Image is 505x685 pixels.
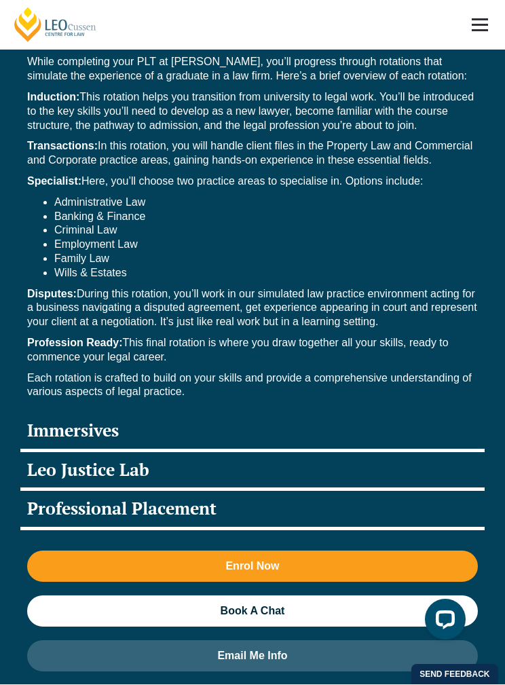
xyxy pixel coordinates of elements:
[54,253,478,267] li: Family Law
[20,413,485,453] div: Immersives
[20,492,485,531] div: Professional Placement
[54,238,478,253] li: Employment Law
[27,56,478,84] p: While completing your PLT at [PERSON_NAME], you’ll progress through rotations that simulate the e...
[54,210,478,225] li: Banking & Finance
[414,594,471,651] iframe: LiveChat chat widget
[27,289,77,300] strong: Disputes:
[27,641,478,672] a: Email Me Info
[27,141,98,152] strong: Transactions:
[27,140,478,168] p: In this rotation, you will handle client files in the Property Law and Commercial and Corporate p...
[225,561,279,572] span: Enrol Now
[217,651,287,662] span: Email Me Info
[27,596,478,627] a: Book A Chat
[27,176,81,187] strong: Specialist:
[27,337,478,365] p: This final rotation is where you draw together all your skills, ready to commence your legal career.
[27,551,478,582] a: Enrol Now
[20,453,485,492] div: Leo Justice Lab
[54,224,478,238] li: Criminal Law
[54,196,478,210] li: Administrative Law
[12,7,98,43] a: [PERSON_NAME] Centre for Law
[54,267,478,281] li: Wills & Estates
[27,337,122,349] strong: Profession Ready:
[221,606,285,617] span: Book A Chat
[27,175,478,189] p: Here, you’ll choose two practice areas to specialise in. Options include:
[27,372,478,401] p: Each rotation is crafted to build on your skills and provide a comprehensive understanding of var...
[27,288,478,330] p: During this rotation, you’ll work in our simulated law practice environment acting for a business...
[27,91,478,133] p: This rotation helps you transition from university to legal work. You’ll be introduced to the key...
[27,92,79,103] strong: Induction:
